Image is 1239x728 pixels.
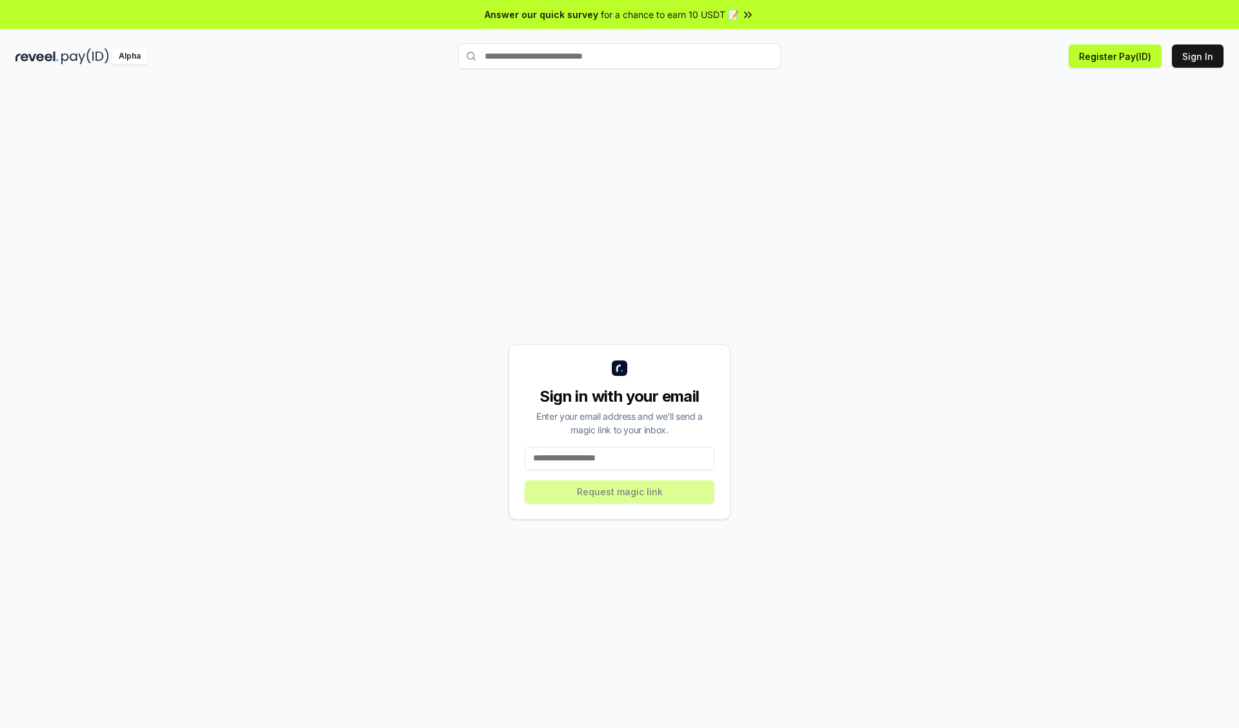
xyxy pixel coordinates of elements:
div: Enter your email address and we’ll send a magic link to your inbox. [525,409,714,437]
img: reveel_dark [15,48,59,64]
div: Alpha [112,48,148,64]
img: logo_small [612,360,627,376]
span: Answer our quick survey [485,8,598,21]
button: Register Pay(ID) [1069,44,1162,68]
button: Sign In [1172,44,1224,68]
img: pay_id [61,48,109,64]
div: Sign in with your email [525,386,714,407]
span: for a chance to earn 10 USDT 📝 [601,8,739,21]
